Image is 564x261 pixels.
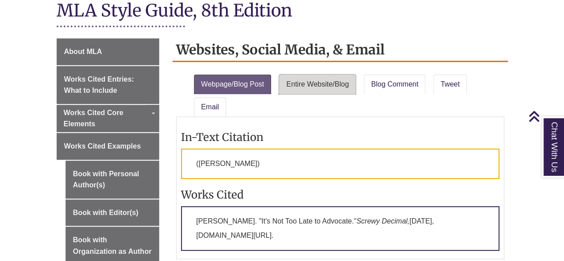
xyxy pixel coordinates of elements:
span: About MLA [64,48,102,55]
a: Blog Comment [364,75,425,94]
p: [PERSON_NAME]. "It's Not Too Late to Advocate." [DATE], [DOMAIN_NAME][URL]. [181,206,499,251]
a: Tweet [433,75,467,94]
em: Screwy Decimal, [356,217,409,225]
a: Works Cited Core Elements [57,105,160,132]
a: About MLA [57,38,160,65]
a: Email [194,97,226,117]
a: Works Cited Examples [57,133,160,160]
a: Webpage/Blog Post [194,75,271,94]
a: Book with Personal Author(s) [66,161,160,199]
span: Works Cited Core Elements [64,109,124,128]
h2: Websites, Social Media, & Email [173,38,508,62]
a: Book with Editor(s) [66,199,160,226]
span: Works Cited Examples [64,142,141,150]
a: Back to Top [528,110,562,122]
span: Works Cited Entries: What to Include [64,75,134,95]
h3: Works Cited [181,188,499,202]
h3: In-Text Citation [181,130,499,144]
p: ([PERSON_NAME]) [181,149,499,179]
a: Works Cited Entries: What to Include [57,66,160,104]
a: Entire Website/Blog [279,75,356,94]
